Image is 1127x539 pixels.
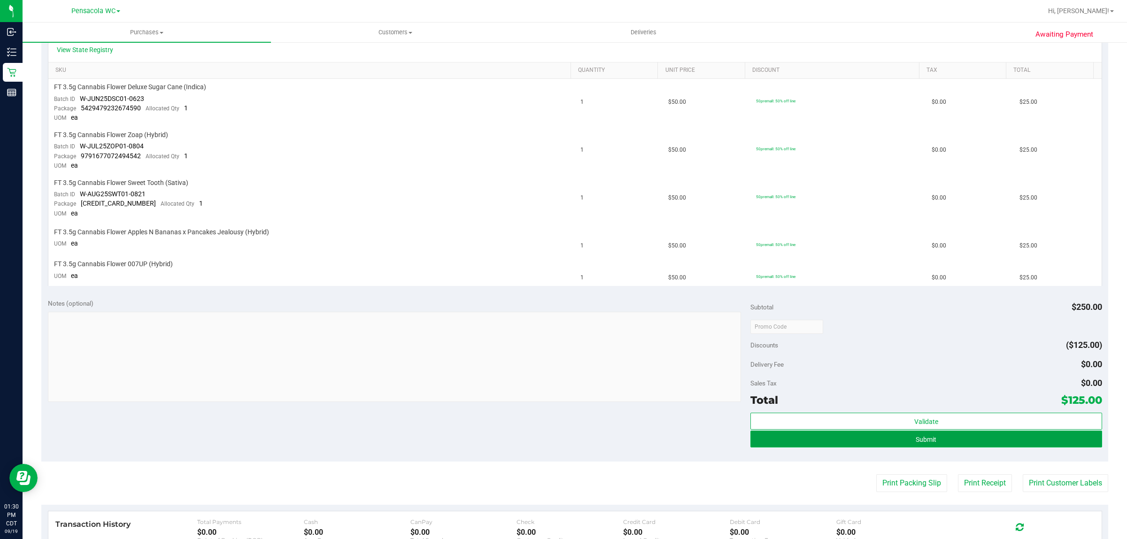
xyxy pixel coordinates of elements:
[750,361,784,368] span: Delivery Fee
[54,105,76,112] span: Package
[580,273,584,282] span: 1
[756,274,795,279] span: 50premall: 50% off line
[1066,340,1102,350] span: ($125.00)
[1081,378,1102,388] span: $0.00
[1072,302,1102,312] span: $250.00
[756,194,795,199] span: 50premall: 50% off line
[1081,359,1102,369] span: $0.00
[7,47,16,57] inline-svg: Inventory
[1013,67,1089,74] a: Total
[54,260,173,269] span: FT 3.5g Cannabis Flower 007UP (Hybrid)
[750,413,1102,430] button: Validate
[517,518,623,525] div: Check
[750,393,778,407] span: Total
[81,200,156,207] span: [CREDIT_CARD_NUMBER]
[71,114,78,121] span: ea
[914,418,938,425] span: Validate
[81,104,141,112] span: 5429479232674590
[271,23,519,42] a: Customers
[730,518,836,525] div: Debit Card
[54,228,269,237] span: FT 3.5g Cannabis Flower Apples N Bananas x Pancakes Jealousy (Hybrid)
[756,99,795,103] span: 50premall: 50% off line
[668,193,686,202] span: $50.00
[836,528,943,537] div: $0.00
[750,303,773,311] span: Subtotal
[54,96,75,102] span: Batch ID
[54,131,168,139] span: FT 3.5g Cannabis Flower Zoap (Hybrid)
[750,320,823,334] input: Promo Code
[54,210,66,217] span: UOM
[836,518,943,525] div: Gift Card
[71,162,78,169] span: ea
[304,528,410,537] div: $0.00
[54,200,76,207] span: Package
[410,518,517,525] div: CanPay
[668,98,686,107] span: $50.00
[932,193,946,202] span: $0.00
[81,152,141,160] span: 9791677072494542
[54,83,206,92] span: FT 3.5g Cannabis Flower Deluxe Sugar Cane (Indica)
[1061,393,1102,407] span: $125.00
[23,28,271,37] span: Purchases
[1035,29,1093,40] span: Awaiting Payment
[9,464,38,492] iframe: Resource center
[23,23,271,42] a: Purchases
[1023,474,1108,492] button: Print Customer Labels
[932,241,946,250] span: $0.00
[519,23,768,42] a: Deliveries
[146,153,179,160] span: Allocated Qty
[665,67,741,74] a: Unit Price
[580,241,584,250] span: 1
[1019,273,1037,282] span: $25.00
[932,273,946,282] span: $0.00
[916,436,936,443] span: Submit
[750,431,1102,447] button: Submit
[184,152,188,160] span: 1
[752,67,915,74] a: Discount
[54,115,66,121] span: UOM
[4,502,18,528] p: 01:30 PM CDT
[926,67,1003,74] a: Tax
[161,200,194,207] span: Allocated Qty
[197,528,304,537] div: $0.00
[618,28,669,37] span: Deliveries
[668,241,686,250] span: $50.00
[876,474,947,492] button: Print Packing Slip
[54,143,75,150] span: Batch ID
[71,209,78,217] span: ea
[55,67,567,74] a: SKU
[304,518,410,525] div: Cash
[580,146,584,154] span: 1
[54,191,75,198] span: Batch ID
[197,518,304,525] div: Total Payments
[271,28,519,37] span: Customers
[668,273,686,282] span: $50.00
[1019,146,1037,154] span: $25.00
[54,153,76,160] span: Package
[7,27,16,37] inline-svg: Inbound
[54,273,66,279] span: UOM
[932,146,946,154] span: $0.00
[199,200,203,207] span: 1
[932,98,946,107] span: $0.00
[578,67,654,74] a: Quantity
[4,528,18,535] p: 09/19
[71,7,116,15] span: Pensacola WC
[71,272,78,279] span: ea
[756,242,795,247] span: 50premall: 50% off line
[1048,7,1109,15] span: Hi, [PERSON_NAME]!
[1019,98,1037,107] span: $25.00
[54,240,66,247] span: UOM
[54,178,188,187] span: FT 3.5g Cannabis Flower Sweet Tooth (Sativa)
[146,105,179,112] span: Allocated Qty
[184,104,188,112] span: 1
[730,528,836,537] div: $0.00
[7,88,16,97] inline-svg: Reports
[756,146,795,151] span: 50premall: 50% off line
[80,95,144,102] span: W-JUN25DSC01-0623
[410,528,517,537] div: $0.00
[48,300,93,307] span: Notes (optional)
[750,379,777,387] span: Sales Tax
[750,337,778,354] span: Discounts
[1019,241,1037,250] span: $25.00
